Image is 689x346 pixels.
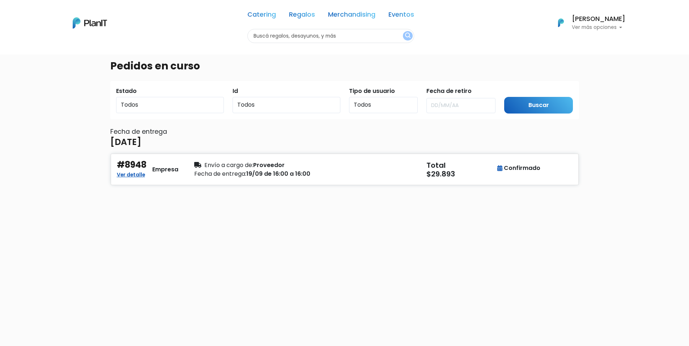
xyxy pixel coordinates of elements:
img: PlanIt Logo [553,15,569,31]
a: Catering [247,12,276,20]
h5: $29.893 [426,170,495,178]
h4: [DATE] [110,137,141,148]
input: Buscá regalos, desayunos, y más [247,29,414,43]
img: PlanIt Logo [73,17,107,29]
div: Proveedor [194,161,340,170]
label: Fecha de retiro [426,87,472,95]
img: search_button-432b6d5273f82d61273b3651a40e1bd1b912527efae98b1b7a1b2c0702e16a8d.svg [405,33,411,39]
button: #8948 Ver detalle Empresa Envío a cargo de:Proveedor Fecha de entrega:19/09 de 16:00 a 16:00 Tota... [110,153,579,185]
input: DD/MM/AA [426,98,496,113]
div: 19/09 de 16:00 a 16:00 [194,170,340,178]
a: Eventos [388,12,414,20]
h3: Pedidos en curso [110,60,200,72]
span: Fecha de entrega: [194,170,246,178]
h6: [PERSON_NAME] [572,16,625,22]
span: Envío a cargo de: [204,161,253,169]
a: Ver detalle [117,170,145,178]
label: Tipo de usuario [349,87,395,95]
div: Confirmado [497,164,540,172]
label: Submit [504,87,525,95]
label: Id [233,87,238,95]
a: Regalos [289,12,315,20]
h6: Fecha de entrega [110,128,579,136]
label: Estado [116,87,137,95]
button: PlanIt Logo [PERSON_NAME] Ver más opciones [549,13,625,32]
div: Empresa [152,165,178,174]
p: Ver más opciones [572,25,625,30]
h4: #8948 [117,160,146,170]
a: Merchandising [328,12,375,20]
h5: Total [426,161,494,170]
input: Buscar [504,97,573,114]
